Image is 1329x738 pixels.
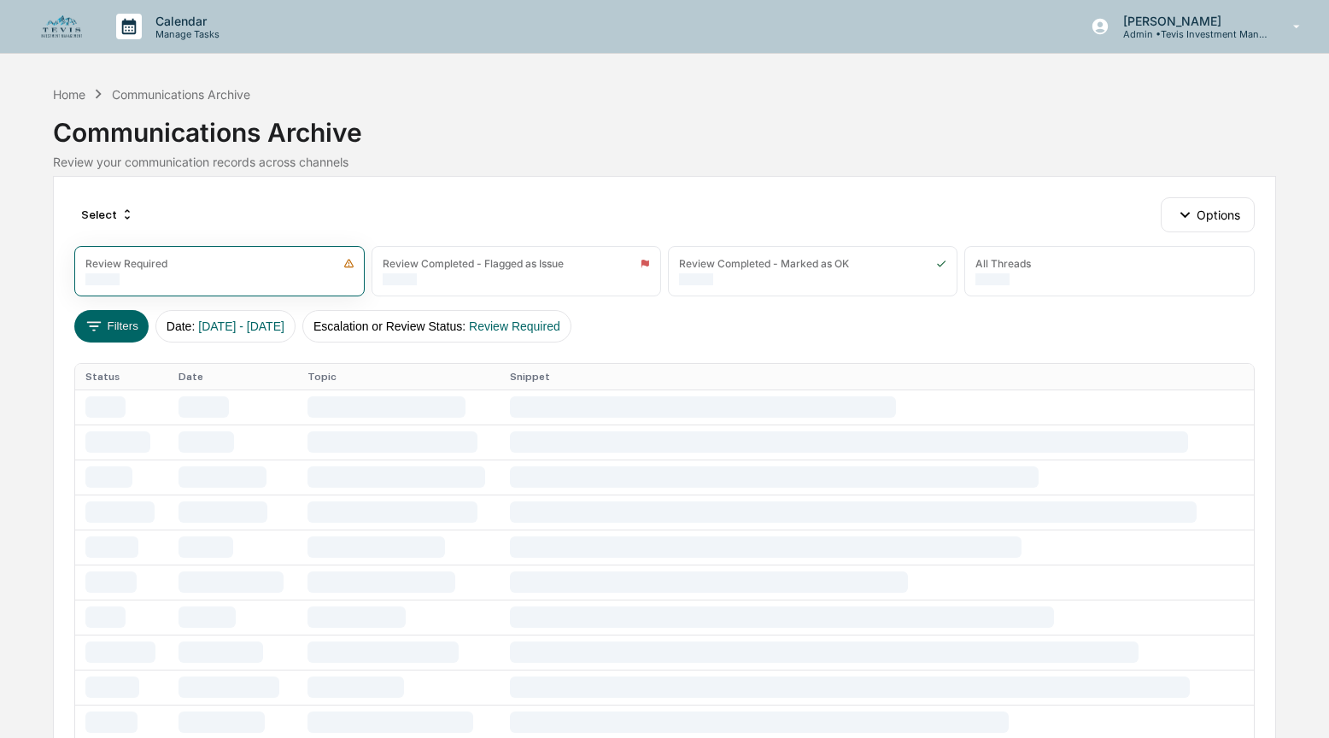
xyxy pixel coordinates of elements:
th: Date [168,364,297,389]
div: Review your communication records across channels [53,155,1276,169]
img: logo [41,15,82,38]
p: Manage Tasks [142,28,228,40]
th: Status [75,364,167,389]
img: icon [936,258,946,269]
div: Select [74,201,141,228]
button: Escalation or Review Status:Review Required [302,310,571,343]
p: [PERSON_NAME] [1109,14,1268,28]
div: Communications Archive [53,103,1276,148]
button: Filters [74,310,149,343]
img: icon [640,258,650,269]
div: Review Required [85,257,167,270]
p: Admin • Tevis Investment Management [1109,28,1268,40]
img: icon [343,258,354,269]
button: Options [1161,197,1254,231]
th: Topic [297,364,500,389]
div: Communications Archive [112,87,250,102]
span: Review Required [469,319,560,333]
span: [DATE] - [DATE] [198,319,284,333]
div: Home [53,87,85,102]
th: Snippet [500,364,1253,389]
div: Review Completed - Marked as OK [679,257,849,270]
p: Calendar [142,14,228,28]
div: Review Completed - Flagged as Issue [383,257,564,270]
button: Date:[DATE] - [DATE] [155,310,296,343]
div: All Threads [975,257,1031,270]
